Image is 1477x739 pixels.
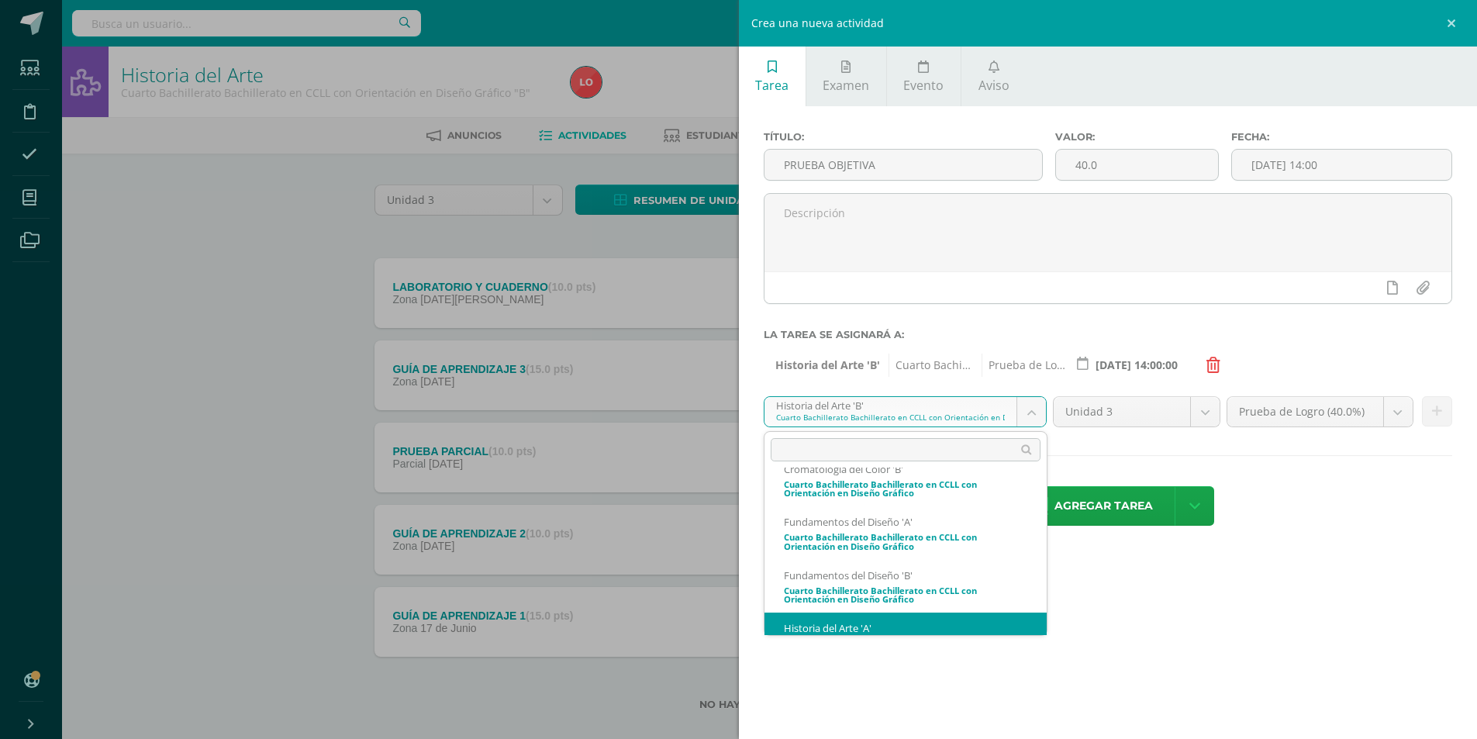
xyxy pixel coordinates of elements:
[784,463,1027,476] div: Cromatología del Color 'B'
[784,533,1027,550] div: Cuarto Bachillerato Bachillerato en CCLL con Orientación en Diseño Gráfico
[784,622,1027,635] div: Historia del Arte 'A'
[784,516,1027,529] div: Fundamentos del Diseño 'A'
[784,569,1027,582] div: Fundamentos del Diseño 'B'
[784,480,1027,497] div: Cuarto Bachillerato Bachillerato en CCLL con Orientación en Diseño Gráfico
[784,586,1027,603] div: Cuarto Bachillerato Bachillerato en CCLL con Orientación en Diseño Gráfico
